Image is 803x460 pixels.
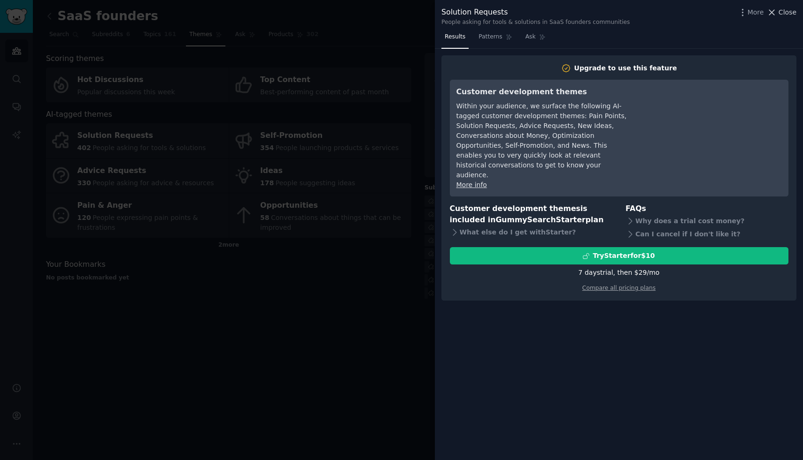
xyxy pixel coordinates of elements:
[625,214,788,227] div: Why does a trial cost money?
[738,8,764,17] button: More
[525,33,536,41] span: Ask
[779,8,796,17] span: Close
[450,226,613,239] div: What else do I get with Starter ?
[495,215,585,224] span: GummySearch Starter
[767,8,796,17] button: Close
[450,247,788,264] button: TryStarterfor$10
[456,101,628,180] div: Within your audience, we surface the following AI-tagged customer development themes: Pain Points...
[441,18,630,27] div: People asking for tools & solutions in SaaS founders communities
[441,7,630,18] div: Solution Requests
[475,30,515,49] a: Patterns
[748,8,764,17] span: More
[456,86,628,98] h3: Customer development themes
[582,285,656,291] a: Compare all pricing plans
[456,181,487,189] a: More info
[593,251,655,261] div: Try Starter for $10
[641,86,782,157] iframe: YouTube video player
[450,203,613,226] h3: Customer development themes is included in plan
[441,30,469,49] a: Results
[579,268,660,278] div: 7 days trial, then $ 29 /mo
[445,33,465,41] span: Results
[574,63,677,73] div: Upgrade to use this feature
[625,203,788,215] h3: FAQs
[522,30,549,49] a: Ask
[625,227,788,241] div: Can I cancel if I don't like it?
[479,33,502,41] span: Patterns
